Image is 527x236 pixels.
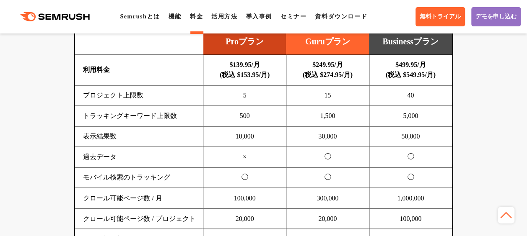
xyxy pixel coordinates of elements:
td: クロール可能ページ数 / 月 [75,188,203,208]
a: セミナー [280,13,306,20]
td: 50,000 [369,126,452,147]
td: 5,000 [369,106,452,126]
td: ◯ [369,167,452,188]
td: 1,500 [286,106,369,126]
a: 機能 [169,13,182,20]
td: 500 [203,106,286,126]
td: Businessプラン [369,29,452,55]
td: 100,000 [369,208,452,229]
td: 5 [203,85,286,106]
td: クロール可能ページ数 / プロジェクト [75,208,203,229]
a: 導入事例 [246,13,272,20]
td: 1,000,000 [369,188,452,208]
b: $139.95/月 (税込 $153.95/月) [220,61,270,78]
a: 活用方法 [211,13,237,20]
td: 30,000 [286,126,369,147]
td: 40 [369,85,452,106]
td: Proプラン [203,29,286,55]
td: 20,000 [286,208,369,229]
td: モバイル検索のトラッキング [75,167,203,188]
td: × [203,147,286,167]
a: 料金 [190,13,203,20]
td: ◯ [286,147,369,167]
td: トラッキングキーワード上限数 [75,106,203,126]
td: ◯ [286,167,369,188]
td: プロジェクト上限数 [75,85,203,106]
td: 表示結果数 [75,126,203,147]
span: デモを申し込む [475,13,517,21]
a: 資料ダウンロード [315,13,367,20]
a: 無料トライアル [415,7,465,26]
td: ◯ [369,147,452,167]
td: 10,000 [203,126,286,147]
td: 300,000 [286,188,369,208]
b: $499.95/月 (税込 $549.95/月) [386,61,436,78]
b: $249.95/月 (税込 $274.95/月) [303,61,353,78]
a: Semrushとは [120,13,160,20]
span: 無料トライアル [420,13,461,21]
b: 利用料金 [83,66,110,73]
td: ◯ [203,167,286,188]
td: 15 [286,85,369,106]
td: Guruプラン [286,29,369,55]
td: 20,000 [203,208,286,229]
td: 100,000 [203,188,286,208]
a: デモを申し込む [471,7,521,26]
td: 過去データ [75,147,203,167]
